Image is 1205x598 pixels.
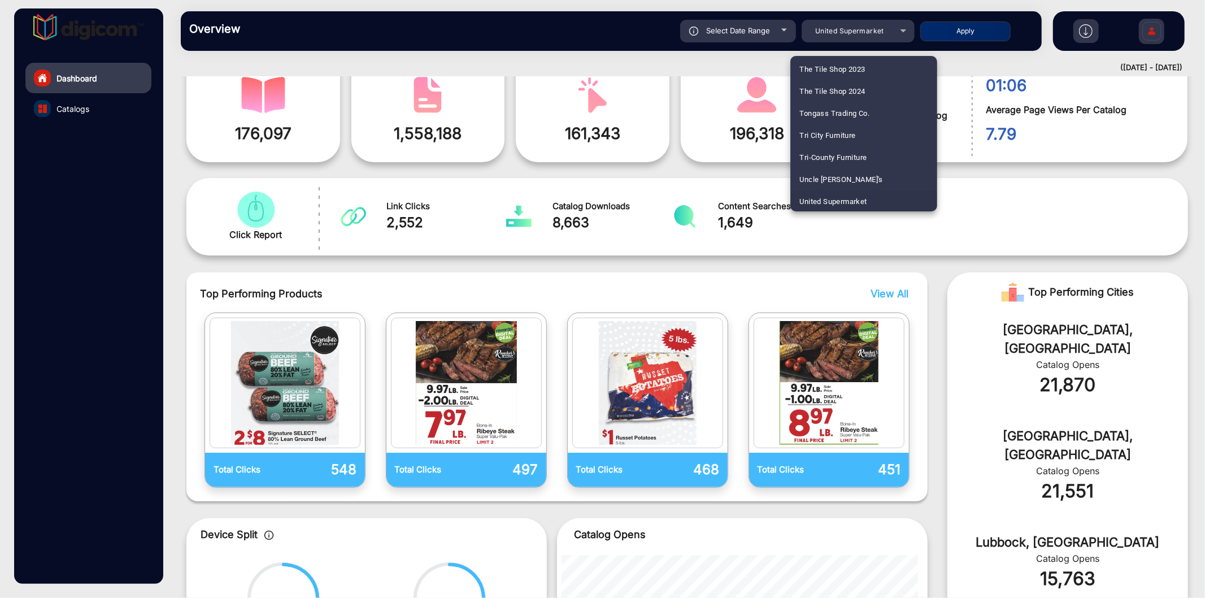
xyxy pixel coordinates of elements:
span: United Supermarket [799,190,867,213]
span: The Tile Shop 2023 [799,58,865,80]
span: Tongass Trading Co. [799,102,869,124]
span: Tri City Furniture [799,124,855,146]
span: Uncle [PERSON_NAME]'s [799,168,883,190]
span: The Tile Shop 2024 [799,80,865,102]
span: Tri-County Furniture [799,146,867,168]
